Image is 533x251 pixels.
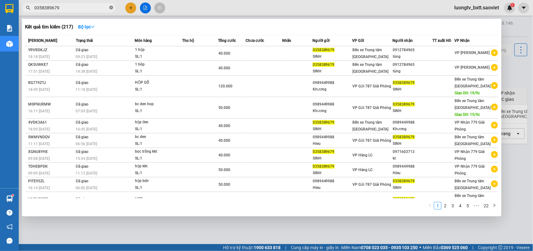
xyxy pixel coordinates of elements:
[312,38,330,43] span: Người gửi
[471,202,481,209] span: •••
[352,62,388,74] span: Bến xe Trung tâm [GEOGRAPHIC_DATA]
[393,185,432,191] div: SINH
[352,84,391,88] span: VP Gửi 787 Giải Phóng
[135,134,182,140] div: bc den
[471,202,481,209] li: Next 5 Pages
[135,101,182,108] div: bc den hop
[76,135,89,139] span: Đã giao
[493,204,496,207] span: right
[135,86,182,93] div: SL: 1
[491,122,498,129] span: plus-circle
[282,38,291,43] span: Nhãn
[135,53,182,60] div: SL: 1
[28,142,50,146] span: 11:11 [DATE]
[455,77,491,88] span: Bến xe Trung tâm [GEOGRAPHIC_DATA]
[135,196,182,203] div: HOP
[219,84,233,88] span: 120.000
[76,48,89,52] span: Đã giao
[135,126,182,133] div: SL: 1
[5,4,13,13] img: logo-vxr
[455,164,485,175] span: VP Nhận 779 Giải Phóng
[393,149,432,155] div: 0971603713
[219,106,231,110] span: 50.000
[464,202,471,209] a: 5
[313,86,352,93] div: Khương
[76,38,93,43] span: Trạng thái
[393,68,432,75] div: tùng
[219,153,231,157] span: 40.000
[313,101,352,108] div: 0989449988
[218,38,236,43] span: Tổng cước
[7,224,12,230] span: notification
[28,119,74,126] div: 4VDK3A61
[6,41,13,47] img: warehouse-icon
[76,197,89,201] span: Đã giao
[432,38,451,43] span: TT xuất HĐ
[426,202,434,209] li: Previous Page
[482,202,491,209] a: 22
[313,150,335,154] span: 0358389679
[441,202,449,209] li: 2
[313,185,352,191] div: Hieu
[313,53,352,60] div: SINH
[28,156,50,161] span: 09:08 [DATE]
[313,155,352,162] div: SINH
[449,202,456,209] a: 3
[135,108,182,115] div: SL: 1
[73,22,100,32] button: Bộ lọcdown
[393,62,432,68] div: 0912784965
[313,170,352,176] div: SINH
[352,106,391,110] span: VP Gửi 787 Giải Phóng
[491,82,498,89] span: plus-circle
[135,155,182,162] div: SL: 1
[135,140,182,147] div: SL: 1
[109,5,113,11] span: close-circle
[28,109,50,113] span: 16:11 [DATE]
[393,53,432,60] div: tùng
[491,104,498,111] span: plus-circle
[28,38,57,43] span: [PERSON_NAME]
[352,48,388,59] span: Bến xe Trung tâm [GEOGRAPHIC_DATA]
[28,171,50,175] span: 09:09 [DATE]
[352,182,391,187] span: VP Gửi 787 Giải Phóng
[481,202,491,209] li: 22
[455,150,485,161] span: VP Nhận 779 Giải Phóng
[491,136,498,143] span: plus-circle
[393,179,415,183] span: 0358389679
[393,38,413,43] span: Người nhận
[393,197,415,201] span: 0358389679
[313,134,352,140] div: 0989449988
[455,112,480,117] span: Giao DĐ: 15/9c
[313,164,335,169] span: 0358389679
[28,47,74,53] div: YRVRDKJZ
[76,164,89,169] span: Đã giao
[76,150,89,154] span: Đã giao
[28,101,74,108] div: MSPNURMW
[428,204,432,207] span: left
[6,195,13,202] img: warehouse-icon
[491,64,498,71] span: plus-circle
[393,163,432,170] div: 0989449988
[393,170,432,176] div: Hieu
[455,120,485,131] span: VP Nhận 779 Giải Phóng
[28,62,74,68] div: QK5UWKE7
[455,99,491,110] span: Bến xe Trung tâm [GEOGRAPHIC_DATA]
[434,202,441,209] li: 1
[455,179,491,190] span: Bến xe Trung tâm [GEOGRAPHIC_DATA]
[76,109,97,113] span: 07:09 [DATE]
[28,178,74,185] div: PITE95ZL
[26,6,30,10] span: search
[219,124,231,128] span: 40.000
[393,81,415,85] span: 0358389679
[442,202,449,209] a: 2
[6,25,13,32] img: solution-icon
[393,108,432,114] div: SINH
[76,69,97,74] span: 14:38 [DATE]
[135,61,182,68] div: 1 hôp
[28,87,50,92] span: 18:49 [DATE]
[313,108,352,114] div: Khương
[76,87,97,92] span: 11:18 [DATE]
[313,126,352,132] div: SINH
[491,180,498,187] span: plus-circle
[434,202,441,209] a: 1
